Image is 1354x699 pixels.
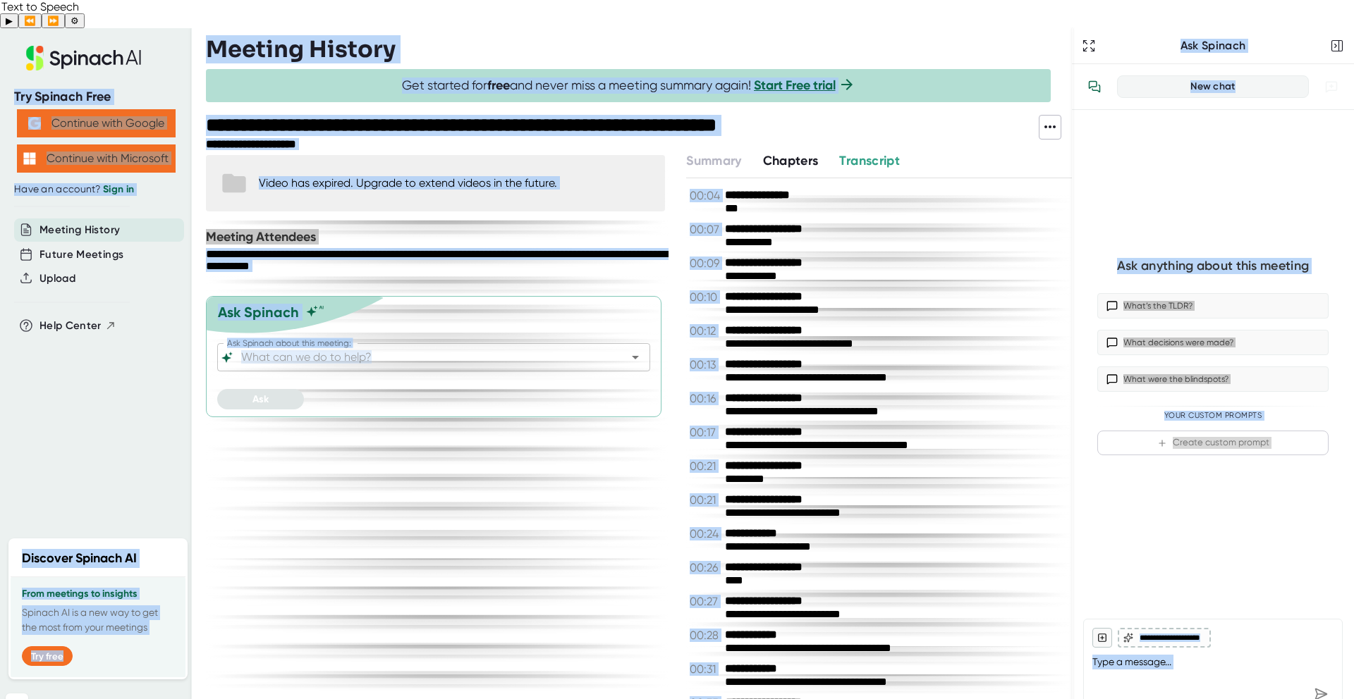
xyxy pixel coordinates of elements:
[1099,39,1327,53] div: Ask Spinach
[14,89,178,105] div: Try Spinach Free
[39,318,102,334] span: Help Center
[39,222,120,238] button: Meeting History
[686,153,741,168] span: Summary
[690,392,721,405] span: 00:16
[259,176,557,190] div: Video has expired. Upgrade to extend videos in the future.
[22,646,73,666] button: Try free
[690,561,721,574] span: 00:26
[103,183,134,195] a: Sign in
[1097,330,1329,355] button: What decisions were made?
[686,151,741,171] button: Summary
[1097,366,1329,392] button: What were the blindspots?
[39,247,123,263] button: Future Meetings
[217,389,304,409] button: Ask
[690,493,721,507] span: 00:21
[690,426,721,439] span: 00:17
[839,153,900,168] span: Transcript
[1097,411,1329,421] div: Your Custom Prompts
[839,151,900,171] button: Transcript
[22,549,137,568] h2: Discover Spinach AI
[1097,293,1329,318] button: What’s the TLDR?
[690,629,721,642] span: 00:28
[28,117,41,130] img: Aehbyd4JwY73AAAAAElFTkSuQmCC
[39,271,75,287] button: Upload
[1327,36,1347,56] button: Close conversation sidebar
[626,347,645,367] button: Open
[238,347,604,367] input: What can we do to help?
[17,144,176,173] button: Continue with Microsoft
[754,78,836,93] a: Start Free trial
[1080,73,1109,101] button: View conversation history
[690,527,721,540] span: 00:24
[22,605,174,635] p: Spinach AI is a new way to get the most from your meetings
[1117,258,1309,274] div: Ask anything about this meeting
[763,151,819,171] button: Chapters
[22,588,174,600] h3: From meetings to insights
[42,13,65,28] button: Forward
[690,662,721,676] span: 00:31
[690,324,721,338] span: 00:12
[690,358,721,371] span: 00:13
[218,304,299,321] div: Ask Spinach
[690,223,721,236] span: 00:07
[690,459,721,473] span: 00:21
[1079,36,1099,56] button: Expand to Ask Spinach page
[18,13,42,28] button: Previous
[690,256,721,270] span: 00:09
[763,153,819,168] span: Chapters
[252,393,269,405] span: Ask
[206,229,669,245] div: Meeting Attendees
[690,290,721,304] span: 00:10
[1126,80,1300,93] div: New chat
[17,109,176,137] button: Continue with Google
[206,36,396,63] h3: Meeting History
[65,13,85,28] button: Settings
[690,189,721,202] span: 00:04
[690,595,721,608] span: 00:27
[1097,431,1329,455] button: Create custom prompt
[487,78,510,93] b: free
[402,78,855,94] span: Get started for and never miss a meeting summary again!
[39,318,116,334] button: Help Center
[14,183,178,196] div: Have an account?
